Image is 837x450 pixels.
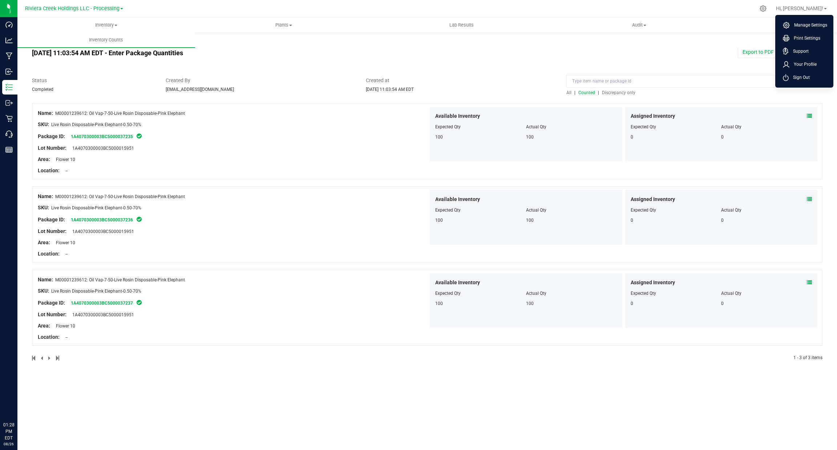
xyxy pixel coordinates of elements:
[738,46,779,58] button: Export to PDF
[577,90,598,95] a: Counted
[38,145,66,151] span: Lot Number:
[38,193,53,199] span: Name:
[38,133,65,139] span: Package ID:
[435,279,480,286] span: Available Inventory
[435,134,443,140] span: 100
[366,87,414,92] span: [DATE] 11:03:54 AM EDT
[38,334,60,340] span: Location:
[3,422,14,441] p: 01:28 PM EDT
[600,90,635,95] a: Discrepancy only
[32,87,53,92] span: Completed
[789,35,820,42] span: Print Settings
[631,112,675,120] span: Assigned Inventory
[166,77,355,84] span: Created By
[435,291,461,296] span: Expected Qty
[41,355,44,361] span: Previous
[776,5,823,11] span: Hi, [PERSON_NAME]!
[52,240,75,245] span: Flower 10
[32,77,155,84] span: Status
[526,291,546,296] span: Actual Qty
[38,240,50,245] span: Area:
[195,17,373,33] a: Plants
[38,277,53,282] span: Name:
[32,49,489,57] h4: [DATE] 11:03:54 AM EDT - Enter Package Quantities
[5,84,13,91] inline-svg: Inventory
[631,196,675,203] span: Assigned Inventory
[7,392,29,414] iframe: Resource center
[721,218,724,223] span: 0
[55,194,185,199] span: M00001239612: Oil Vap-7-50-Live Rosin Disposable-Pink Elephant
[55,111,185,116] span: M00001239612: Oil Vap-7-50-Live Rosin Disposable-Pink Elephant
[435,218,443,223] span: 100
[578,90,595,95] span: Counted
[21,391,30,399] iframe: Resource center unread badge
[5,21,13,28] inline-svg: Dashboard
[440,22,484,28] span: Lab Results
[373,17,550,33] a: Lab Results
[566,75,822,88] input: Type item name or package id
[721,301,724,306] span: 0
[51,122,141,127] span: Live Rosin Disposable-Pink Elephant-0.50-70%
[5,37,13,44] inline-svg: Analytics
[71,217,133,222] a: 1A4070300003BC5000037236
[783,48,829,55] a: Support
[52,324,75,329] span: Flower 10
[79,37,133,43] span: Inventory Counts
[631,279,675,286] span: Assigned Inventory
[631,217,721,224] div: 0
[526,218,534,223] span: 100
[62,252,68,257] span: --
[631,207,721,213] div: Expected Qty
[526,134,534,140] span: 100
[18,22,195,28] span: Inventory
[52,157,75,162] span: Flower 10
[435,301,443,306] span: 100
[17,17,195,33] a: Inventory
[526,301,534,306] span: 100
[51,205,141,210] span: Live Rosin Disposable-Pink Elephant-0.50-70%
[136,299,142,306] span: In Sync
[721,124,812,130] div: Actual Qty
[435,196,480,203] span: Available Inventory
[598,90,599,95] span: |
[195,22,372,28] span: Plants
[790,21,827,29] span: Manage Settings
[69,312,134,317] span: 1A4070300003BC5000015951
[721,290,812,297] div: Actual Qty
[602,90,635,95] span: Discrepancy only
[71,301,133,306] a: 1A4070300003BC5000037237
[5,115,13,122] inline-svg: Retail
[721,134,724,140] span: 0
[38,205,49,210] span: SKU:
[550,17,728,33] a: Audit
[62,335,68,340] span: --
[48,355,52,361] span: Next
[38,121,49,127] span: SKU:
[759,5,768,12] div: Manage settings
[32,355,36,361] span: Move to first page
[3,441,14,447] p: 08/26
[435,112,480,120] span: Available Inventory
[38,300,65,306] span: Package ID:
[631,124,721,130] div: Expected Qty
[526,208,546,213] span: Actual Qty
[435,124,461,129] span: Expected Qty
[5,99,13,107] inline-svg: Outbound
[71,134,133,139] a: 1A4070300003BC5000037235
[38,323,50,329] span: Area:
[17,32,195,48] a: Inventory Counts
[38,110,53,116] span: Name:
[69,229,134,234] span: 1A4070300003BC5000015951
[25,5,120,12] span: Riviera Creek Holdings LLC - Processing
[789,61,817,68] span: Your Profile
[38,168,60,173] span: Location:
[62,168,68,173] span: --
[789,48,809,55] span: Support
[366,77,555,84] span: Created at
[38,312,66,317] span: Lot Number:
[38,288,49,294] span: SKU:
[166,87,234,92] span: [EMAIL_ADDRESS][DOMAIN_NAME]
[38,156,50,162] span: Area:
[136,216,142,223] span: In Sync
[56,355,59,361] span: Move to last page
